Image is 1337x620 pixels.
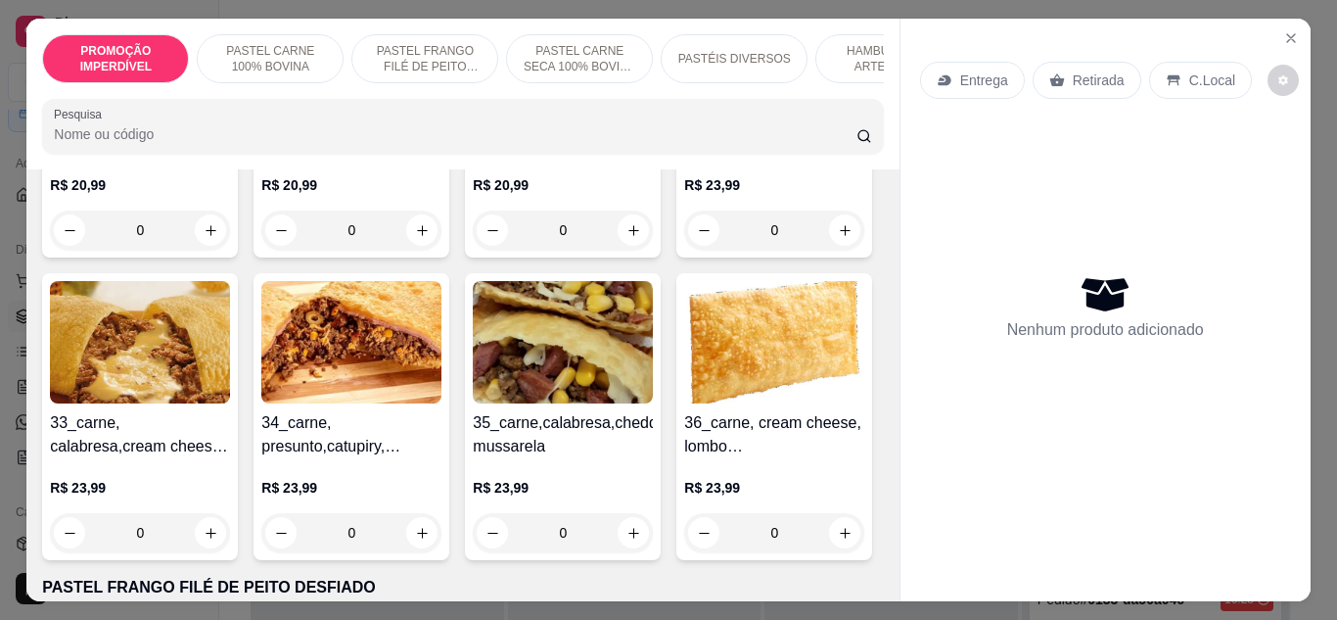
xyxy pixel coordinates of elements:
label: Pesquisa [54,106,109,122]
p: R$ 23,99 [684,478,864,498]
img: product-image [684,281,864,404]
button: Close [1275,23,1307,54]
img: product-image [50,281,230,404]
h4: 35_carne,calabresa,cheddar, mussarela [473,411,653,458]
p: PASTEL CARNE SECA 100% BOVINA DESFIADA [523,43,636,74]
p: R$ 23,99 [50,478,230,498]
h4: 34_carne, presunto,catupiry, mussarela [261,411,441,458]
p: PASTEL CARNE 100% BOVINA [213,43,327,74]
p: PASTEL FRANGO FILÉ DE PEITO DESFIADO [368,43,482,74]
p: HAMBÚRGUER ARTESANAL [832,43,945,74]
p: R$ 20,99 [473,175,653,195]
p: R$ 20,99 [50,175,230,195]
p: R$ 23,99 [261,478,441,498]
p: PROMOÇÃO IMPERDÍVEL [59,43,172,74]
p: Nenhum produto adicionado [1007,318,1204,342]
p: PASTÉIS DIVERSOS [678,51,791,67]
p: R$ 20,99 [261,175,441,195]
p: C.Local [1189,71,1235,90]
p: R$ 23,99 [473,478,653,498]
p: R$ 23,99 [684,175,864,195]
p: Entrega [960,71,1008,90]
h4: 36_carne, cream cheese, lombo canadense,mussarela [684,411,864,458]
h4: 33_carne, calabresa,cream cheese, mussarela [50,411,230,458]
p: PASTEL FRANGO FILÉ DE PEITO DESFIADO [42,576,883,599]
p: Retirada [1073,71,1125,90]
button: decrease-product-quantity [1268,65,1299,96]
img: product-image [473,281,653,404]
img: product-image [261,281,441,404]
input: Pesquisa [54,124,856,144]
